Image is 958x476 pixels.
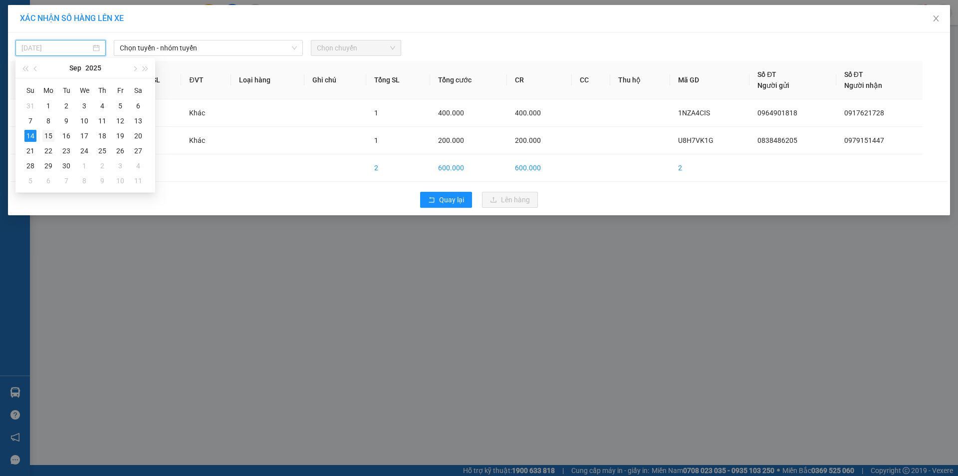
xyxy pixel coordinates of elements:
td: 2025-09-16 [57,128,75,143]
th: Tu [57,82,75,98]
span: 1 [374,136,378,144]
span: Người nhận [844,81,882,89]
div: 25 [96,145,108,157]
div: 9 [96,175,108,187]
span: 200.000 [438,136,464,144]
th: CR [507,61,572,99]
div: 1 [78,160,90,172]
td: 2025-10-09 [93,173,111,188]
th: Tổng SL [366,61,431,99]
td: 2025-09-17 [75,128,93,143]
div: 24 [78,145,90,157]
div: 8 [78,175,90,187]
th: We [75,82,93,98]
div: 30 [60,160,72,172]
td: 2025-09-25 [93,143,111,158]
td: 2 [366,154,431,182]
td: 2025-09-20 [129,128,147,143]
div: 6 [42,175,54,187]
th: Fr [111,82,129,98]
span: Người gửi [757,81,789,89]
td: 1 [10,99,55,127]
td: 600.000 [507,154,572,182]
td: 2025-09-23 [57,143,75,158]
td: 2 [670,154,750,182]
div: 11 [132,175,144,187]
div: 13 [132,115,144,127]
div: 23 [60,145,72,157]
div: 5 [114,100,126,112]
div: 22 [42,145,54,157]
div: 4 [96,100,108,112]
span: close [932,14,940,22]
div: 8 [42,115,54,127]
span: down [291,45,297,51]
span: 0917621728 [844,109,884,117]
td: 2025-10-02 [93,158,111,173]
div: 26 [114,145,126,157]
th: CC [572,61,610,99]
td: 2025-09-15 [39,128,57,143]
div: 4 [132,160,144,172]
span: 1NZA4CIS [678,109,710,117]
td: 2025-09-09 [57,113,75,128]
div: 1 [42,100,54,112]
td: 2025-09-07 [21,113,39,128]
td: 2025-10-08 [75,173,93,188]
td: 2025-09-10 [75,113,93,128]
th: Sa [129,82,147,98]
td: 600.000 [430,154,506,182]
span: XÁC NHẬN SỐ HÀNG LÊN XE [20,13,124,23]
td: 2025-09-13 [129,113,147,128]
td: Khác [181,127,231,154]
div: 19 [114,130,126,142]
button: Sep [69,58,81,78]
td: 2025-10-05 [21,173,39,188]
td: 2025-09-27 [129,143,147,158]
td: 2025-09-06 [129,98,147,113]
td: 2025-09-24 [75,143,93,158]
td: 2025-08-31 [21,98,39,113]
span: Số ĐT [844,70,863,78]
th: STT [10,61,55,99]
td: 2025-10-03 [111,158,129,173]
th: Loại hàng [231,61,304,99]
div: 12 [114,115,126,127]
span: 400.000 [438,109,464,117]
div: 14 [24,130,36,142]
div: 10 [78,115,90,127]
td: 2025-09-01 [39,98,57,113]
th: Tổng cước [430,61,506,99]
td: 2025-09-02 [57,98,75,113]
span: 200.000 [515,136,541,144]
div: 28 [24,160,36,172]
td: Khác [181,99,231,127]
button: uploadLên hàng [482,192,538,208]
div: 9 [60,115,72,127]
span: rollback [428,196,435,204]
td: 2025-09-30 [57,158,75,173]
div: 10 [114,175,126,187]
div: 18 [96,130,108,142]
div: 6 [132,100,144,112]
div: 21 [24,145,36,157]
div: 3 [78,100,90,112]
td: 2025-09-26 [111,143,129,158]
div: 3 [114,160,126,172]
th: Th [93,82,111,98]
input: 14/09/2025 [21,42,91,53]
td: 2025-09-12 [111,113,129,128]
td: 2025-09-22 [39,143,57,158]
td: 2025-09-19 [111,128,129,143]
td: 2025-09-08 [39,113,57,128]
span: 0964901818 [757,109,797,117]
td: 2025-10-11 [129,173,147,188]
div: 2 [60,100,72,112]
div: 5 [24,175,36,187]
th: Ghi chú [304,61,366,99]
span: Chọn chuyến [317,40,395,55]
th: Su [21,82,39,98]
div: 2 [96,160,108,172]
td: 2025-09-18 [93,128,111,143]
th: Mã GD [670,61,750,99]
